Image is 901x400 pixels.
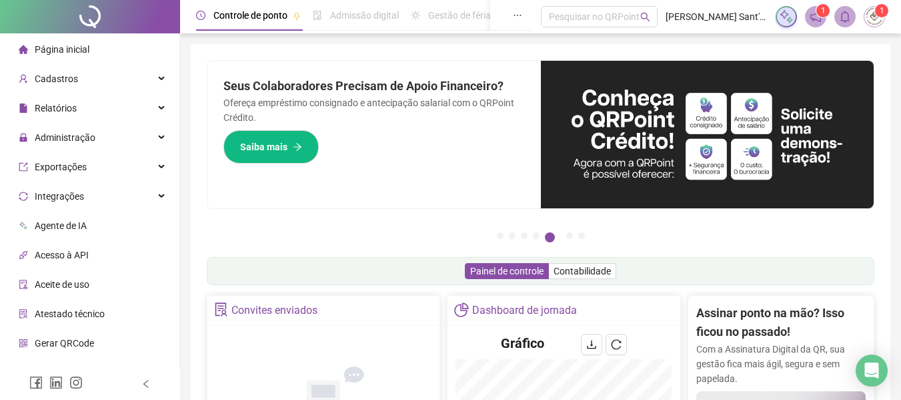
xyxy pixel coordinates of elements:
sup: Atualize o seu contato no menu Meus Dados [875,4,888,17]
span: Acesso à API [35,250,89,260]
span: instagram [69,376,83,389]
button: 6 [566,232,573,239]
span: Integrações [35,191,84,202]
button: Saiba mais [223,130,319,164]
p: Com a Assinatura Digital da QR, sua gestão fica mais ágil, segura e sem papelada. [696,342,866,386]
span: Painel de controle [470,266,544,276]
span: Página inicial [35,44,89,55]
img: banner%2F11e687cd-1386-4cbd-b13b-7bd81425532d.png [541,61,874,208]
span: file-done [313,11,322,20]
span: solution [214,303,228,317]
span: facebook [29,376,43,389]
span: qrcode [19,339,28,348]
span: arrow-right [293,142,302,152]
span: Agente de IA [35,220,87,231]
span: audit [19,280,28,289]
img: 40900 [864,7,884,27]
span: download [586,339,597,350]
h2: Seus Colaboradores Precisam de Apoio Financeiro? [223,77,525,95]
span: search [640,12,650,22]
span: Relatórios [35,103,77,114]
span: sync [19,192,28,201]
span: linkedin [49,376,63,389]
span: 1 [880,6,884,15]
span: export [19,162,28,172]
p: Ofereça empréstimo consignado e antecipação salarial com o QRPoint Crédito. [223,95,525,125]
button: 3 [521,232,528,239]
span: pushpin [293,12,301,20]
span: lock [19,133,28,142]
span: sun [411,11,420,20]
span: Saiba mais [240,140,287,154]
div: Dashboard de jornada [472,299,577,322]
span: Gerar QRCode [35,338,94,349]
h4: Gráfico [501,334,544,353]
img: sparkle-icon.fc2bf0ac1784a2077858766a79e2daf3.svg [779,9,794,24]
span: Exportações [35,162,87,172]
span: pie-chart [454,303,468,317]
button: 7 [578,232,585,239]
span: notification [810,11,822,23]
span: Admissão digital [330,10,399,21]
span: Administração [35,132,95,143]
button: 1 [497,232,504,239]
span: [PERSON_NAME] Sant'[PERSON_NAME] Patisserie [666,9,768,24]
span: Controle de ponto [213,10,287,21]
span: reload [611,339,622,350]
span: ellipsis [513,11,522,20]
span: Cadastros [35,73,78,84]
span: left [141,379,151,389]
span: clock-circle [196,11,205,20]
span: Atestado técnico [35,309,105,319]
sup: 1 [816,4,830,17]
span: Contabilidade [554,266,611,276]
div: Convites enviados [231,299,317,322]
span: home [19,45,28,54]
span: Financeiro [35,367,78,378]
span: bell [839,11,851,23]
span: Gestão de férias [428,10,496,21]
button: 2 [509,232,516,239]
button: 4 [533,232,540,239]
span: user-add [19,74,28,83]
div: Open Intercom Messenger [856,355,888,387]
button: 5 [545,232,555,242]
span: api [19,250,28,260]
span: 1 [821,6,826,15]
h2: Assinar ponto na mão? Isso ficou no passado! [696,304,866,342]
span: file [19,104,28,113]
span: Aceite de uso [35,279,89,290]
span: solution [19,309,28,319]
